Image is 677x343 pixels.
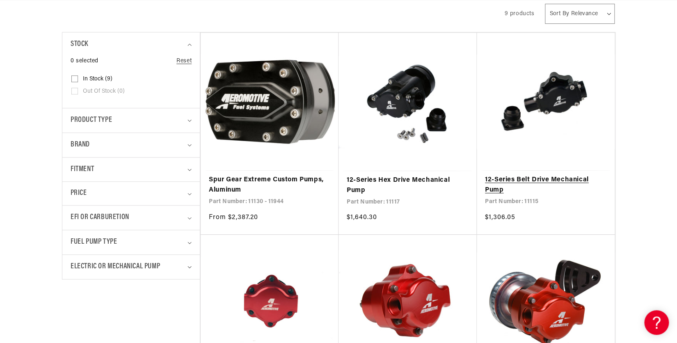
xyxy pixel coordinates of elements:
[71,139,90,151] span: Brand
[71,158,192,182] summary: Fitment (0 selected)
[71,230,192,254] summary: Fuel Pump Type (0 selected)
[71,164,94,176] span: Fitment
[71,114,112,126] span: Product type
[71,255,192,279] summary: Electric or Mechanical Pump (0 selected)
[83,88,125,95] span: Out of stock (0)
[71,39,88,50] span: Stock
[71,261,160,273] span: Electric or Mechanical Pump
[71,133,192,157] summary: Brand (0 selected)
[71,182,192,205] summary: Price
[209,175,330,196] a: Spur Gear Extreme Custom Pumps, Aluminum
[71,188,87,199] span: Price
[71,108,192,133] summary: Product type (0 selected)
[71,206,192,230] summary: EFI or Carburetion (0 selected)
[71,212,129,224] span: EFI or Carburetion
[71,57,98,66] span: 0 selected
[83,75,112,83] span: In stock (9)
[71,236,117,248] span: Fuel Pump Type
[485,175,606,196] a: 12-Series Belt Drive Mechanical Pump
[176,57,192,66] a: Reset
[71,32,192,57] summary: Stock (0 selected)
[504,11,534,17] span: 9 products
[347,175,469,196] a: 12-Series Hex Drive Mechanical Pump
